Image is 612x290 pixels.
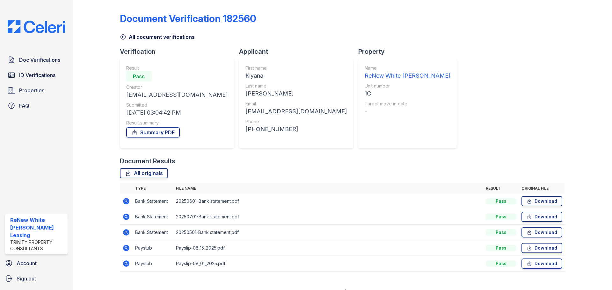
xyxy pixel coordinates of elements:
[5,53,68,66] a: Doc Verifications
[126,90,228,99] div: [EMAIL_ADDRESS][DOMAIN_NAME]
[126,102,228,108] div: Submitted
[245,89,347,98] div: [PERSON_NAME]
[486,245,516,251] div: Pass
[173,183,483,194] th: File name
[3,257,70,270] a: Account
[245,107,347,116] div: [EMAIL_ADDRESS][DOMAIN_NAME]
[365,83,450,89] div: Unit number
[521,258,562,269] a: Download
[133,225,173,240] td: Bank Statement
[10,216,65,239] div: ReNew White [PERSON_NAME] Leasing
[126,71,152,81] div: Pass
[365,65,450,71] div: Name
[17,259,37,267] span: Account
[133,240,173,256] td: Paystub
[585,265,606,284] iframe: chat widget
[17,275,36,282] span: Sign out
[239,47,358,56] div: Applicant
[521,227,562,237] a: Download
[19,71,55,79] span: ID Verifications
[245,65,347,71] div: First name
[245,125,347,134] div: [PHONE_NUMBER]
[126,120,228,126] div: Result summary
[486,214,516,220] div: Pass
[521,243,562,253] a: Download
[5,99,68,112] a: FAQ
[126,108,228,117] div: [DATE] 03:04:42 PM
[120,33,195,41] a: All document verifications
[245,101,347,107] div: Email
[486,229,516,236] div: Pass
[365,71,450,80] div: ReNew White [PERSON_NAME]
[486,198,516,204] div: Pass
[120,47,239,56] div: Verification
[173,240,483,256] td: Payslip-08_15_2025.pdf
[126,127,180,138] a: Summary PDF
[120,157,175,166] div: Document Results
[126,84,228,90] div: Creator
[519,183,565,194] th: Original file
[486,260,516,267] div: Pass
[173,225,483,240] td: 20250501-Bank statement.pdf
[133,194,173,209] td: Bank Statement
[365,101,450,107] div: Target move in date
[126,65,228,71] div: Result
[173,209,483,225] td: 20250701-Bank statement.pdf
[5,69,68,81] a: ID Verifications
[133,209,173,225] td: Bank Statement
[120,168,168,178] a: All originals
[19,87,44,94] span: Properties
[245,71,347,80] div: Kiyana
[365,107,450,116] div: -
[365,89,450,98] div: 1C
[133,183,173,194] th: Type
[120,13,256,24] div: Document Verification 182560
[19,56,60,64] span: Doc Verifications
[5,84,68,97] a: Properties
[3,272,70,285] a: Sign out
[245,83,347,89] div: Last name
[3,20,70,33] img: CE_Logo_Blue-a8612792a0a2168367f1c8372b55b34899dd931a85d93a1a3d3e32e68fde9ad4.png
[365,65,450,80] a: Name ReNew White [PERSON_NAME]
[245,118,347,125] div: Phone
[483,183,519,194] th: Result
[521,196,562,206] a: Download
[133,256,173,272] td: Paystub
[173,256,483,272] td: Payslip-08_01_2025.pdf
[10,239,65,252] div: Trinity Property Consultants
[521,212,562,222] a: Download
[173,194,483,209] td: 20250601-Bank statement.pdf
[358,47,462,56] div: Property
[19,102,29,110] span: FAQ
